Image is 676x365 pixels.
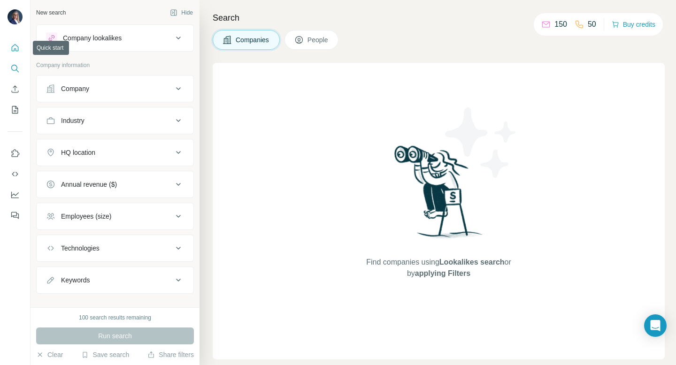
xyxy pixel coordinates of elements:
button: Use Surfe API [8,166,23,182]
img: Avatar [8,9,23,24]
button: Quick start [8,39,23,56]
div: Company [61,84,89,93]
button: My lists [8,101,23,118]
button: Keywords [37,269,193,291]
button: Hide [163,6,200,20]
button: Enrich CSV [8,81,23,98]
p: Company information [36,61,194,69]
button: Employees (size) [37,205,193,228]
p: 50 [588,19,596,30]
button: Company lookalikes [37,27,193,49]
span: Lookalikes search [439,258,505,266]
img: Surfe Illustration - Stars [439,100,523,185]
span: applying Filters [415,269,470,277]
button: Technologies [37,237,193,259]
button: Use Surfe on LinkedIn [8,145,23,162]
div: Open Intercom Messenger [644,314,667,337]
img: Surfe Illustration - Woman searching with binoculars [390,143,488,248]
button: Clear [36,350,63,359]
p: 150 [554,19,567,30]
div: Keywords [61,275,90,285]
button: Dashboard [8,186,23,203]
span: Find companies using or by [363,257,514,279]
div: Company lookalikes [63,33,122,43]
button: Industry [37,109,193,132]
button: Buy credits [612,18,655,31]
button: Share filters [147,350,194,359]
div: Employees (size) [61,212,111,221]
button: HQ location [37,141,193,164]
button: Feedback [8,207,23,224]
button: Company [37,77,193,100]
h4: Search [213,11,665,24]
button: Search [8,60,23,77]
span: Companies [236,35,270,45]
div: Annual revenue ($) [61,180,117,189]
div: Industry [61,116,84,125]
div: New search [36,8,66,17]
div: 100 search results remaining [79,313,151,322]
button: Annual revenue ($) [37,173,193,196]
button: Save search [81,350,129,359]
span: People [307,35,329,45]
div: HQ location [61,148,95,157]
div: Technologies [61,243,100,253]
